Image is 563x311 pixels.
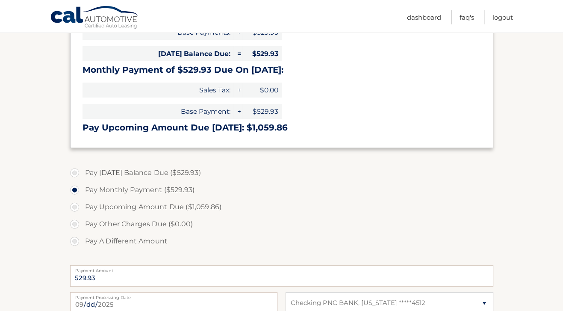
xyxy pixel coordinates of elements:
span: = [234,46,243,61]
span: $529.93 [243,46,282,61]
h3: Monthly Payment of $529.93 Due On [DATE]: [83,65,481,75]
a: FAQ's [460,10,474,24]
label: Payment Amount [70,265,493,272]
span: + [234,83,243,98]
span: $529.93 [243,104,282,119]
a: Logout [492,10,513,24]
a: Dashboard [407,10,441,24]
a: Cal Automotive [50,6,140,30]
span: [DATE] Balance Due: [83,46,234,61]
label: Payment Processing Date [70,292,277,299]
label: Pay [DATE] Balance Due ($529.93) [70,164,493,181]
span: $0.00 [243,83,282,98]
label: Pay Monthly Payment ($529.93) [70,181,493,198]
h3: Pay Upcoming Amount Due [DATE]: $1,059.86 [83,122,481,133]
label: Pay Upcoming Amount Due ($1,059.86) [70,198,493,216]
span: Sales Tax: [83,83,234,98]
label: Pay Other Charges Due ($0.00) [70,216,493,233]
label: Pay A Different Amount [70,233,493,250]
input: Payment Amount [70,265,493,287]
span: + [234,104,243,119]
span: Base Payment: [83,104,234,119]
